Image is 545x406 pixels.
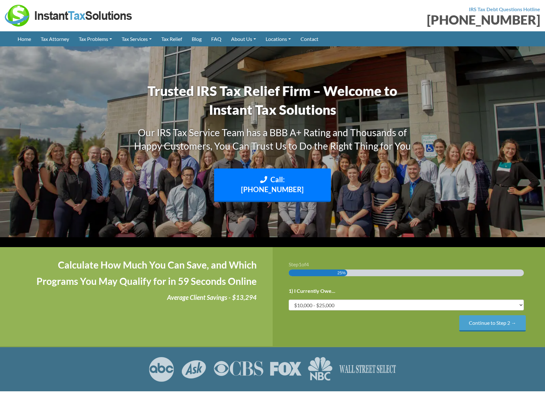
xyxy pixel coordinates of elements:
span: 25% [337,269,346,276]
a: Blog [187,31,206,46]
label: 1) I Currently Owe... [289,288,335,294]
a: Tax Problems [74,31,117,46]
a: Locations [261,31,296,46]
a: FAQ [206,31,226,46]
h3: Step of [289,262,529,267]
a: Tax Services [117,31,156,46]
img: CBS [213,357,263,382]
i: Average Client Savings - $13,294 [167,293,257,301]
a: About Us [226,31,261,46]
img: FOX [270,357,301,382]
div: [PHONE_NUMBER] [277,13,541,26]
h4: Calculate How Much You Can Save, and Which Programs You May Qualify for in 59 Seconds Online [16,257,257,289]
img: Wall Street Select [339,357,397,382]
h3: Our IRS Tax Service Team has a BBB A+ Rating and Thousands of Happy Customers, You Can Trust Us t... [125,126,420,152]
img: ABC [148,357,174,382]
a: Call: [PHONE_NUMBER] [214,168,331,202]
a: Tax Relief [156,31,187,46]
a: Home [13,31,36,46]
a: Instant Tax Solutions Logo [5,12,133,18]
a: Tax Attorney [36,31,74,46]
img: ASK [181,357,207,382]
input: Continue to Step 2 → [459,315,526,332]
a: Contact [296,31,323,46]
span: 1 [299,261,301,267]
img: Instant Tax Solutions Logo [5,5,133,27]
h1: Trusted IRS Tax Relief Firm – Welcome to Instant Tax Solutions [125,82,420,119]
span: 4 [306,261,309,267]
strong: IRS Tax Debt Questions Hotline [469,6,540,12]
img: NBC [308,357,333,382]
